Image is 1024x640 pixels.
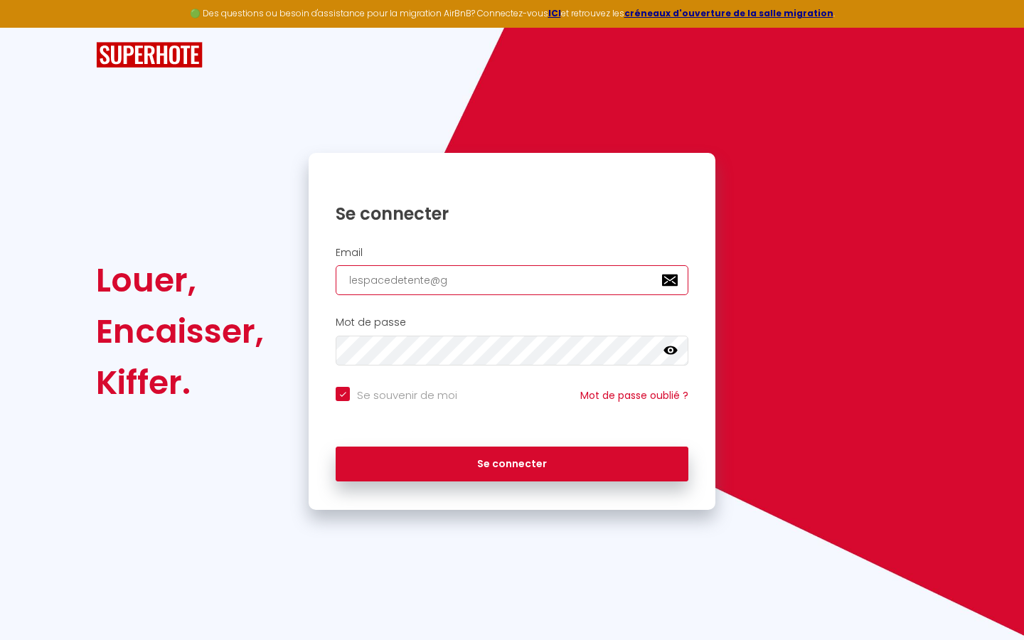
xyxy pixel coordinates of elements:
[624,7,833,19] a: créneaux d'ouverture de la salle migration
[336,447,688,482] button: Se connecter
[96,42,203,68] img: SuperHote logo
[11,6,54,48] button: Ouvrir le widget de chat LiveChat
[96,357,264,408] div: Kiffer.
[336,247,688,259] h2: Email
[96,255,264,306] div: Louer,
[580,388,688,402] a: Mot de passe oublié ?
[96,306,264,357] div: Encaisser,
[548,7,561,19] a: ICI
[336,203,688,225] h1: Se connecter
[336,316,688,329] h2: Mot de passe
[336,265,688,295] input: Ton Email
